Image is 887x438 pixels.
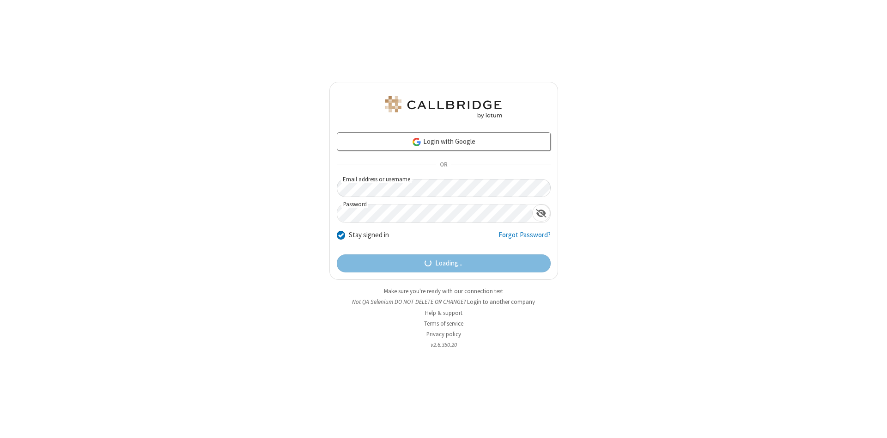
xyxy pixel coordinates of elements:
iframe: Chat [864,414,880,432]
img: QA Selenium DO NOT DELETE OR CHANGE [383,96,504,118]
input: Email address or username [337,179,551,197]
a: Privacy policy [426,330,461,338]
a: Login with Google [337,132,551,151]
a: Help & support [425,309,462,317]
input: Password [337,204,532,222]
span: OR [436,159,451,172]
button: Loading... [337,254,551,273]
img: google-icon.png [412,137,422,147]
a: Forgot Password? [498,230,551,247]
div: Show password [532,204,550,222]
span: Loading... [435,258,462,269]
label: Stay signed in [349,230,389,241]
a: Terms of service [424,320,463,327]
li: v2.6.350.20 [329,340,558,349]
li: Not QA Selenium DO NOT DELETE OR CHANGE? [329,297,558,306]
a: Make sure you're ready with our connection test [384,287,503,295]
button: Login to another company [467,297,535,306]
